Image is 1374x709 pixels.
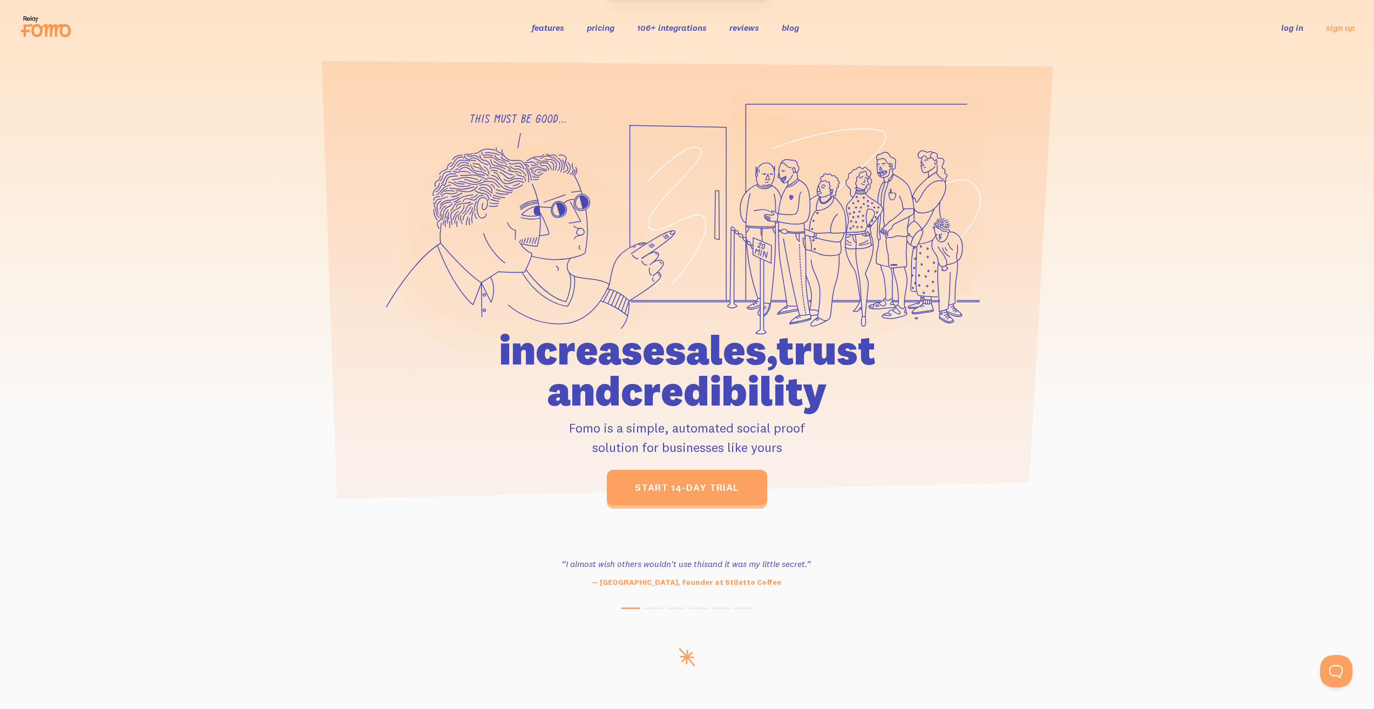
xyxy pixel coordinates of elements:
[607,470,767,505] a: start 14-day trial
[539,557,834,570] h3: “I almost wish others wouldn't use this and it was my little secret.”
[532,22,564,33] a: features
[782,22,799,33] a: blog
[539,577,834,588] p: — [GEOGRAPHIC_DATA], founder at Stiletto Coffee
[437,329,937,411] h1: increase sales, trust and credibility
[1281,22,1303,33] a: log in
[1320,655,1352,687] iframe: Help Scout Beacon - Open
[729,22,759,33] a: reviews
[587,22,614,33] a: pricing
[437,418,937,457] p: Fomo is a simple, automated social proof solution for businesses like yours
[637,22,707,33] a: 106+ integrations
[1326,22,1355,33] a: sign up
